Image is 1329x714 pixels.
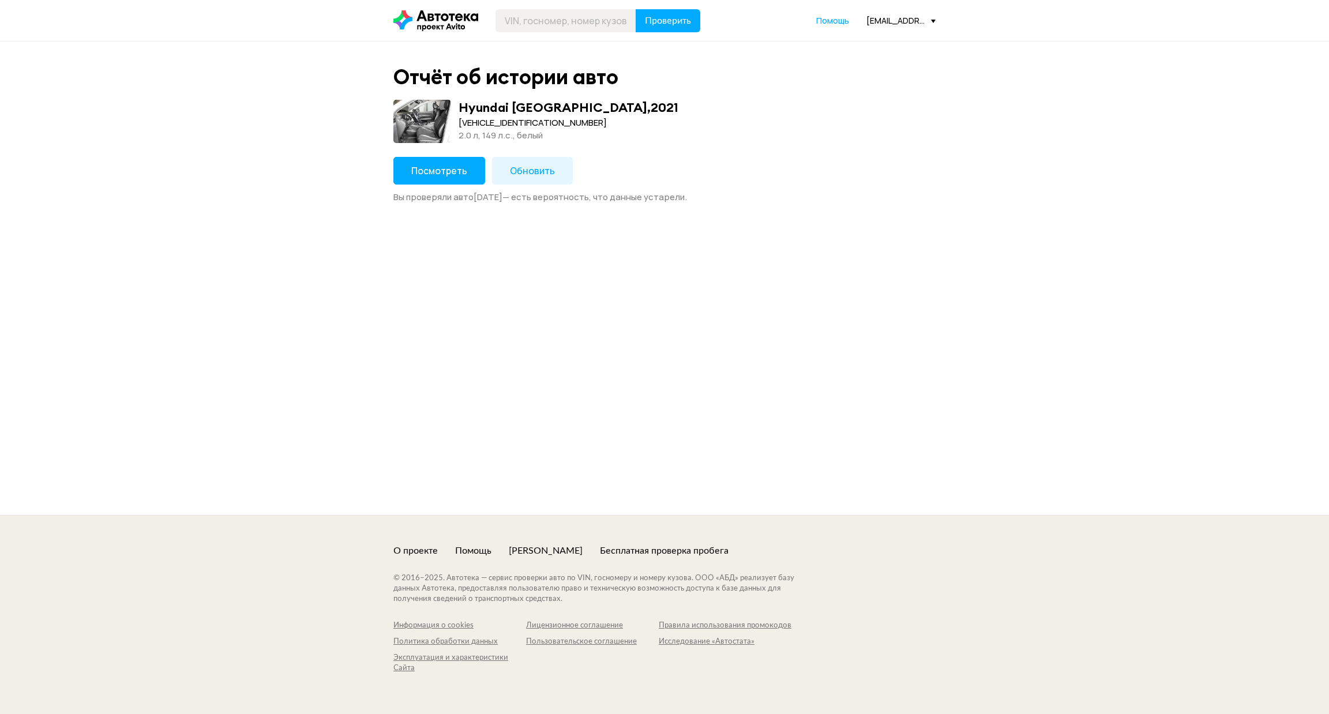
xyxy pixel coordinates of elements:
[645,16,691,25] span: Проверить
[495,9,636,32] input: VIN, госномер, номер кузова
[866,15,936,26] div: [EMAIL_ADDRESS][DOMAIN_NAME]
[816,15,849,27] a: Помощь
[659,637,791,647] a: Исследование «Автостата»
[393,191,936,203] div: Вы проверяли авто [DATE] — есть вероятность, что данные устарели.
[526,621,659,631] a: Лицензионное соглашение
[459,100,678,115] div: Hyundai [GEOGRAPHIC_DATA] , 2021
[659,621,791,631] a: Правила использования промокодов
[459,117,678,129] div: [VEHICLE_IDENTIFICATION_NUMBER]
[492,157,573,185] button: Обновить
[510,164,555,177] span: Обновить
[526,637,659,647] a: Пользовательское соглашение
[816,15,849,26] span: Помощь
[393,544,438,557] a: О проекте
[600,544,729,557] a: Бесплатная проверка пробега
[509,544,583,557] a: [PERSON_NAME]
[459,129,678,142] div: 2.0 л, 149 л.c., белый
[393,621,526,631] a: Информация о cookies
[393,65,618,89] div: Отчёт об истории авто
[455,544,491,557] a: Помощь
[393,637,526,647] a: Политика обработки данных
[393,653,526,674] a: Эксплуатация и характеристики Сайта
[393,573,817,604] div: © 2016– 2025 . Автотека — сервис проверки авто по VIN, госномеру и номеру кузова. ООО «АБД» реали...
[636,9,700,32] button: Проверить
[411,164,467,177] span: Посмотреть
[393,157,485,185] button: Посмотреть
